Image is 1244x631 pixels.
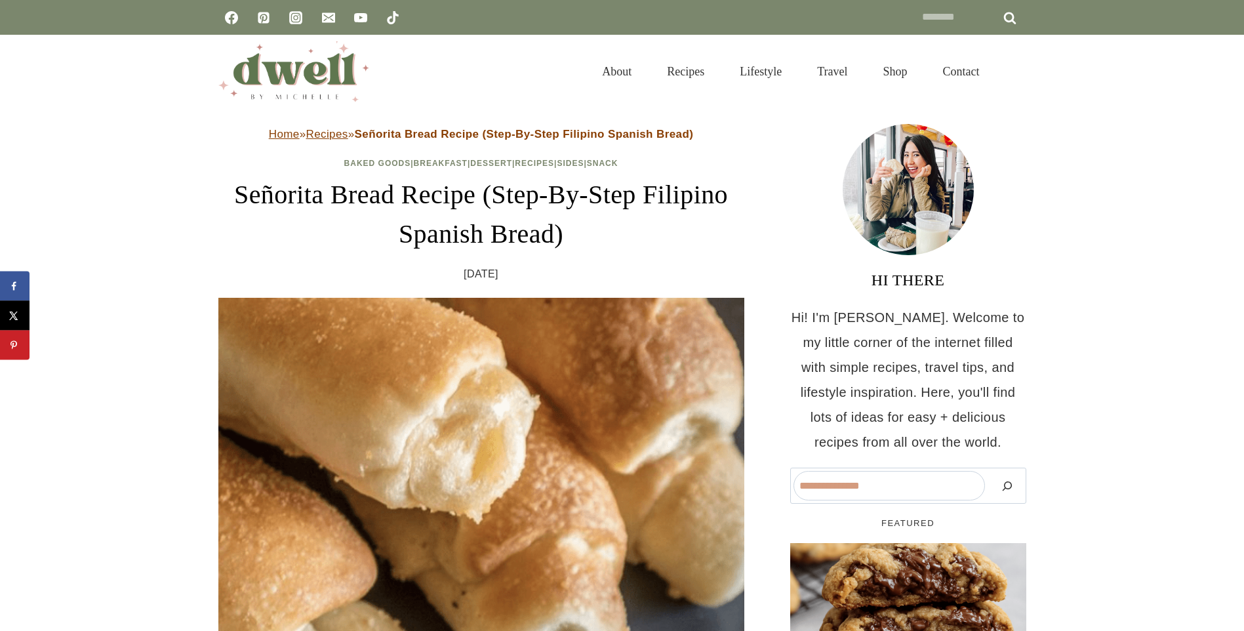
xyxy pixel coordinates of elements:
a: Email [315,5,342,31]
a: Shop [865,49,925,94]
time: [DATE] [464,264,498,284]
h3: HI THERE [790,268,1026,292]
a: Recipes [649,49,722,94]
span: | | | | | [344,159,618,168]
a: Contact [925,49,997,94]
a: Dessert [470,159,512,168]
nav: Primary Navigation [584,49,997,94]
a: Baked Goods [344,159,411,168]
a: Instagram [283,5,309,31]
h1: Señorita Bread Recipe (Step-By-Step Filipino Spanish Bread) [218,175,744,254]
a: Travel [799,49,865,94]
a: Snack [587,159,618,168]
p: Hi! I'm [PERSON_NAME]. Welcome to my little corner of the internet filled with simple recipes, tr... [790,305,1026,455]
a: Lifestyle [722,49,799,94]
img: DWELL by michelle [218,41,369,102]
a: Home [269,128,300,140]
a: Sides [557,159,584,168]
button: Search [992,471,1023,500]
a: TikTok [380,5,406,31]
strong: Señorita Bread Recipe (Step-By-Step Filipino Spanish Bread) [355,128,694,140]
a: Recipes [515,159,554,168]
a: Facebook [218,5,245,31]
a: About [584,49,649,94]
a: Recipes [306,128,348,140]
a: Breakfast [414,159,468,168]
h5: FEATURED [790,517,1026,530]
span: » » [269,128,694,140]
a: YouTube [348,5,374,31]
button: View Search Form [1004,60,1026,83]
a: Pinterest [251,5,277,31]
